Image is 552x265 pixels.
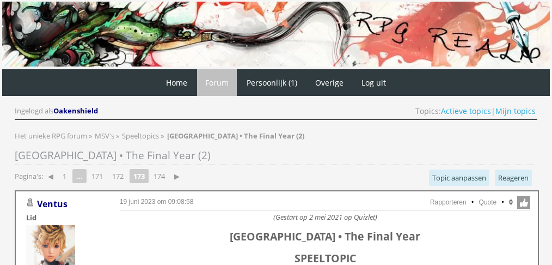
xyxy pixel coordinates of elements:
[429,170,489,186] a: Topic aanpassen
[122,131,159,141] span: Speeltopics
[2,2,550,67] img: RPG Realm - Banner
[479,198,497,206] a: Quote
[161,131,164,141] span: »
[37,198,68,210] a: Ventus
[53,106,98,116] span: Oakenshield
[15,148,211,162] span: [GEOGRAPHIC_DATA] • The Final Year (2)
[307,69,352,96] a: Overige
[120,198,193,206] a: 19 juni 2023 om 09:08:58
[58,168,71,184] a: 1
[15,171,43,182] span: Pagina's:
[130,169,149,183] strong: 173
[495,170,532,186] a: Reageren
[441,106,491,116] a: Actieve topics
[509,197,513,207] span: 0
[15,131,87,141] span: Het unieke RPG forum
[95,131,116,141] a: MSV's
[53,106,100,116] a: Oakenshield
[353,69,394,96] a: Log uit
[430,198,467,206] a: Rapporteren
[44,168,58,184] a: ◀
[89,131,92,141] span: »
[95,131,114,141] span: MSV's
[238,69,305,96] a: Persoonlijk (1)
[122,131,161,141] a: Speeltopics
[15,106,100,116] div: Ingelogd als
[87,168,107,184] a: 171
[15,131,89,141] a: Het unieke RPG forum
[108,168,128,184] a: 172
[415,106,536,116] span: Topics: |
[170,168,184,184] a: ▶
[26,213,102,222] div: Lid
[26,198,35,207] img: Gebruiker is offline
[158,69,195,96] a: Home
[517,196,530,209] span: Like deze post
[167,131,304,141] strong: [GEOGRAPHIC_DATA] • The Final Year (2)
[495,106,536,116] a: Mijn topics
[72,169,87,183] span: ...
[273,212,377,222] i: (Gestart op 2 mei 2021 op Quizlet)
[149,168,169,184] a: 174
[116,131,119,141] span: »
[197,69,237,96] a: Forum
